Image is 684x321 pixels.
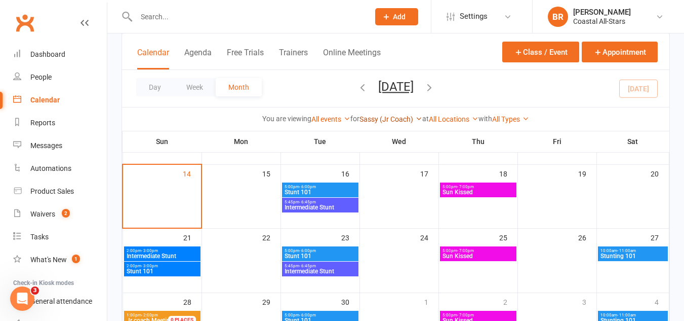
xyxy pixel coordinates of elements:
[378,80,414,94] button: [DATE]
[341,293,359,310] div: 30
[502,42,579,62] button: Class / Event
[478,115,492,123] strong: with
[13,89,107,112] a: Calendar
[582,293,596,310] div: 3
[284,248,356,253] span: 5:00pm
[299,313,316,317] span: - 6:00pm
[284,313,356,317] span: 5:00pm
[299,185,316,189] span: - 6:00pm
[457,313,474,317] span: - 7:00pm
[10,287,34,311] iframe: Intercom live chat
[651,229,669,245] div: 27
[126,264,198,268] span: 2:00pm
[284,200,356,204] span: 5:45pm
[31,287,39,295] span: 3
[582,42,658,62] button: Appointment
[13,180,107,203] a: Product Sales
[548,7,568,27] div: BR
[126,253,198,259] span: Intermediate Stunt
[359,131,438,152] th: Wed
[442,185,514,189] span: 5:00pm
[13,157,107,180] a: Automations
[284,268,356,274] span: Intermediate Stunt
[596,131,669,152] th: Sat
[13,226,107,248] a: Tasks
[341,165,359,182] div: 16
[13,203,107,226] a: Waivers 2
[299,200,316,204] span: - 6:45pm
[457,185,474,189] span: - 7:00pm
[600,313,666,317] span: 10:00am
[651,165,669,182] div: 20
[30,210,55,218] div: Waivers
[359,115,422,123] a: Sassy (Jr Coach)
[13,66,107,89] a: People
[499,165,517,182] div: 18
[284,253,356,259] span: Stunt 101
[299,264,316,268] span: - 6:45pm
[174,78,216,96] button: Week
[141,248,158,253] span: - 3:00pm
[202,131,280,152] th: Mon
[600,248,666,253] span: 10:00am
[126,313,180,317] span: 1:00pm
[30,233,49,241] div: Tasks
[262,293,280,310] div: 29
[136,78,174,96] button: Day
[438,131,517,152] th: Thu
[123,131,202,152] th: Sun
[442,248,514,253] span: 5:00pm
[617,248,636,253] span: - 11:00am
[578,229,596,245] div: 26
[133,10,362,24] input: Search...
[573,8,631,17] div: [PERSON_NAME]
[420,229,438,245] div: 24
[350,115,359,123] strong: for
[183,165,201,182] div: 14
[30,119,55,127] div: Reports
[262,165,280,182] div: 15
[13,290,107,313] a: General attendance kiosk mode
[13,248,107,271] a: What's New1
[311,115,350,123] a: All events
[284,185,356,189] span: 5:00pm
[442,313,514,317] span: 5:00pm
[280,131,359,152] th: Tue
[323,48,381,69] button: Online Meetings
[578,165,596,182] div: 19
[30,141,62,150] div: Messages
[492,115,529,123] a: All Types
[126,248,198,253] span: 2:00pm
[341,229,359,245] div: 23
[284,189,356,195] span: Stunt 101
[284,204,356,210] span: Intermediate Stunt
[30,73,52,81] div: People
[442,253,514,259] span: Sun Kissed
[429,115,478,123] a: All Locations
[424,293,438,310] div: 1
[279,48,308,69] button: Trainers
[457,248,474,253] span: - 7:00pm
[600,253,666,259] span: Stunting 101
[13,43,107,66] a: Dashboard
[184,48,212,69] button: Agenda
[30,50,65,58] div: Dashboard
[141,264,158,268] span: - 3:00pm
[183,293,202,310] div: 28
[62,209,70,218] span: 2
[422,115,429,123] strong: at
[126,268,198,274] span: Stunt 101
[460,5,488,28] span: Settings
[30,96,60,104] div: Calendar
[141,313,158,317] span: - 2:00pm
[72,255,80,263] span: 1
[216,78,262,96] button: Month
[284,264,356,268] span: 5:45pm
[573,17,631,26] div: Coastal All-Stars
[420,165,438,182] div: 17
[30,187,74,195] div: Product Sales
[393,13,406,21] span: Add
[30,256,67,264] div: What's New
[503,293,517,310] div: 2
[137,48,169,69] button: Calendar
